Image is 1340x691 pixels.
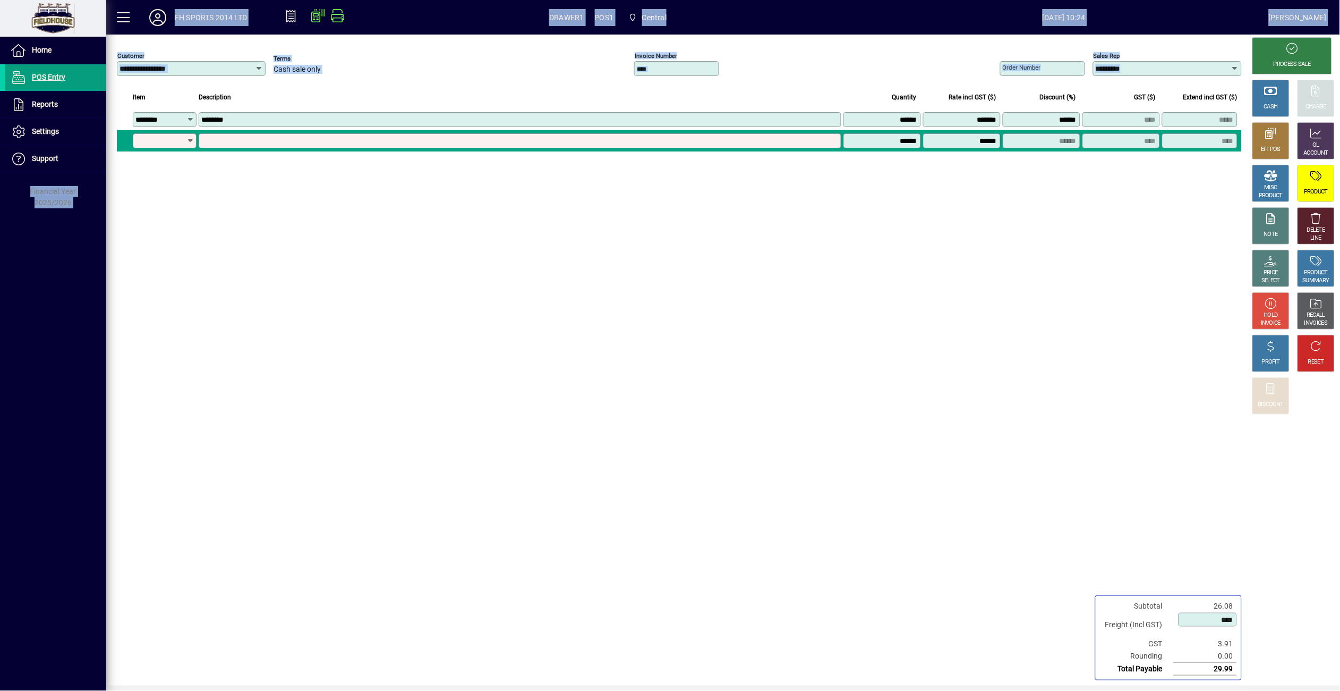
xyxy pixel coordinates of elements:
span: Quantity [892,91,917,103]
a: Reports [5,91,106,118]
td: 26.08 [1173,600,1237,612]
span: Home [32,46,52,54]
div: PROFIT [1262,358,1280,366]
div: ACCOUNT [1304,149,1328,157]
span: Discount (%) [1040,91,1076,103]
span: Reports [32,100,58,108]
span: POS1 [595,9,614,26]
div: INVOICES [1304,319,1327,327]
div: RESET [1308,358,1324,366]
a: Home [5,37,106,64]
mat-label: Invoice number [635,52,677,60]
td: Total Payable [1100,663,1173,676]
a: Support [5,146,106,172]
div: PRODUCT [1259,192,1283,200]
span: DRAWER1 [549,9,584,26]
div: DISCOUNT [1258,401,1284,409]
mat-label: Order number [1003,64,1041,71]
div: PROCESS SALE [1274,61,1311,69]
span: [DATE] 10:24 [859,9,1269,26]
div: PRODUCT [1304,188,1328,196]
div: MISC [1265,184,1277,192]
span: POS Entry [32,73,65,81]
td: Freight (Incl GST) [1100,612,1173,638]
td: 3.91 [1173,638,1237,650]
mat-label: Sales rep [1094,52,1120,60]
span: Rate incl GST ($) [949,91,996,103]
div: SUMMARY [1303,277,1329,285]
td: Rounding [1100,650,1173,663]
div: LINE [1311,234,1321,242]
div: FH SPORTS 2014 LTD [175,9,247,26]
div: CASH [1264,103,1278,111]
button: Profile [141,8,175,27]
span: Central [642,9,667,26]
mat-label: Customer [117,52,144,60]
div: DELETE [1307,226,1325,234]
span: Extend incl GST ($) [1183,91,1237,103]
div: GL [1313,141,1320,149]
td: GST [1100,638,1173,650]
div: PRODUCT [1304,269,1328,277]
div: SELECT [1262,277,1281,285]
div: NOTE [1264,231,1278,239]
div: PRICE [1264,269,1278,277]
div: EFTPOS [1261,146,1281,154]
span: Settings [32,127,59,136]
div: [PERSON_NAME] [1269,9,1327,26]
span: Support [32,154,58,163]
span: Central [624,8,671,27]
span: GST ($) [1134,91,1156,103]
div: RECALL [1307,311,1326,319]
div: HOLD [1264,311,1278,319]
td: Subtotal [1100,600,1173,612]
span: Terms [274,55,337,62]
a: Settings [5,119,106,145]
div: CHARGE [1306,103,1327,111]
td: 29.99 [1173,663,1237,676]
span: Cash sale only [274,65,321,74]
span: Item [133,91,146,103]
div: INVOICE [1261,319,1281,327]
span: Description [199,91,231,103]
td: 0.00 [1173,650,1237,663]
